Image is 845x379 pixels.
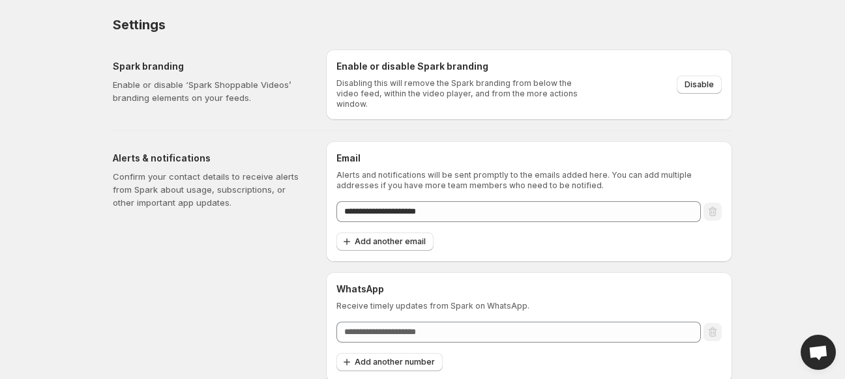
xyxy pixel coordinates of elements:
[336,170,722,191] p: Alerts and notifications will be sent promptly to the emails added here. You can add multiple add...
[336,232,434,251] button: Add another email
[355,357,435,367] span: Add another number
[801,335,836,370] a: Open chat
[113,170,305,209] p: Confirm your contact details to receive alerts from Spark about usage, subscriptions, or other im...
[113,152,305,165] h5: Alerts & notifications
[113,78,305,104] p: Enable or disable ‘Spark Shoppable Videos’ branding elements on your feeds.
[336,283,722,296] h6: WhatsApp
[113,60,305,73] h5: Spark branding
[355,236,426,247] span: Add another email
[336,78,586,109] p: Disabling this will remove the Spark branding from below the video feed, within the video player,...
[336,60,586,73] h6: Enable or disable Spark branding
[677,76,722,94] button: Disable
[336,301,722,311] p: Receive timely updates from Spark on WhatsApp.
[113,17,165,33] span: Settings
[685,79,714,90] span: Disable
[336,152,722,165] h6: Email
[336,353,443,371] button: Add another number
